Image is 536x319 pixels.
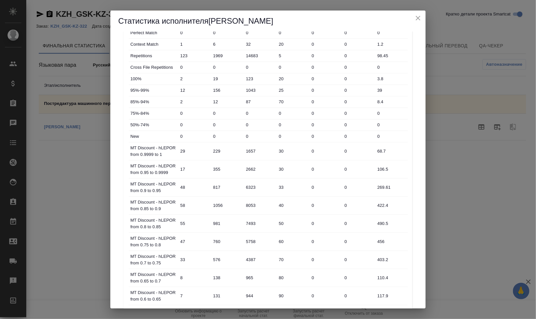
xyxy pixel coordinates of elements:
input: ✎ Введи что-нибудь [277,273,309,282]
input: ✎ Введи что-нибудь [244,97,277,107]
input: ✎ Введи что-нибудь [375,219,408,228]
p: Perfect Match [130,30,176,36]
input: ✎ Введи что-нибудь [277,219,309,228]
input: ✎ Введи что-нибудь [277,146,309,156]
input: ✎ Введи что-нибудь [211,201,244,210]
input: ✎ Введи что-нибудь [277,39,309,49]
input: ✎ Введи что-нибудь [178,86,211,95]
input: ✎ Введи что-нибудь [375,62,408,72]
input: ✎ Введи что-нибудь [277,120,309,130]
input: ✎ Введи что-нибудь [178,39,211,49]
input: ✎ Введи что-нибудь [342,164,375,174]
input: ✎ Введи что-нибудь [277,51,309,61]
input: ✎ Введи что-нибудь [244,62,277,72]
p: MT Discount - hLEPOR from 0.65 to 0.7 [130,271,176,284]
p: MT Discount - hLEPOR from 0.9 to 0.95 [130,181,176,194]
input: ✎ Введи что-нибудь [375,183,408,192]
input: ✎ Введи что-нибудь [211,237,244,246]
input: ✎ Введи что-нибудь [342,39,375,49]
input: ✎ Введи что-нибудь [244,120,277,130]
input: ✎ Введи что-нибудь [375,74,408,84]
input: ✎ Введи что-нибудь [211,86,244,95]
input: ✎ Введи что-нибудь [375,164,408,174]
input: ✎ Введи что-нибудь [244,86,277,95]
input: ✎ Введи что-нибудь [375,291,408,301]
input: ✎ Введи что-нибудь [178,97,211,107]
input: ✎ Введи что-нибудь [277,183,309,192]
input: ✎ Введи что-нибудь [244,201,277,210]
input: ✎ Введи что-нибудь [277,74,309,84]
input: ✎ Введи что-нибудь [342,51,375,61]
p: 95%-99% [130,87,176,94]
input: ✎ Введи что-нибудь [178,132,211,141]
p: MT Discount - hLEPOR from 0.75 to 0.8 [130,235,176,248]
p: New [130,133,176,140]
input: ✎ Введи что-нибудь [309,62,342,72]
input: ✎ Введи что-нибудь [342,219,375,228]
input: ✎ Введи что-нибудь [178,120,211,130]
input: ✎ Введи что-нибудь [244,74,277,84]
input: ✎ Введи что-нибудь [375,132,408,141]
input: ✎ Введи что-нибудь [178,109,211,118]
input: ✎ Введи что-нибудь [211,39,244,49]
input: ✎ Введи что-нибудь [211,28,244,37]
input: ✎ Введи что-нибудь [342,109,375,118]
input: ✎ Введи что-нибудь [375,146,408,156]
input: ✎ Введи что-нибудь [342,237,375,246]
input: ✎ Введи что-нибудь [309,120,342,130]
input: ✎ Введи что-нибудь [342,28,375,37]
input: ✎ Введи что-нибудь [309,291,342,301]
input: ✎ Введи что-нибудь [277,291,309,301]
input: ✎ Введи что-нибудь [309,39,342,49]
input: ✎ Введи что-нибудь [375,39,408,49]
p: Cross File Repetitions [130,64,176,71]
p: 100% [130,76,176,82]
input: ✎ Введи что-нибудь [244,164,277,174]
input: ✎ Введи что-нибудь [309,97,342,107]
input: ✎ Введи что-нибудь [342,120,375,130]
input: ✎ Введи что-нибудь [178,74,211,84]
p: MT Discount - hLEPOR from 0.8 to 0.85 [130,217,176,230]
h5: Статистика исполнителя [PERSON_NAME] [118,16,418,26]
input: ✎ Введи что-нибудь [211,183,244,192]
p: 85%-94% [130,99,176,105]
input: ✎ Введи что-нибудь [375,120,408,130]
input: ✎ Введи что-нибудь [211,62,244,72]
p: Context Match [130,41,176,48]
input: ✎ Введи что-нибудь [309,86,342,95]
input: ✎ Введи что-нибудь [342,201,375,210]
input: ✎ Введи что-нибудь [178,51,211,61]
p: MT Discount - hLEPOR from 0.9999 to 1 [130,145,176,158]
input: ✎ Введи что-нибудь [309,51,342,61]
p: MT Discount - hLEPOR from 0.95 to 0.9999 [130,163,176,176]
input: ✎ Введи что-нибудь [244,255,277,264]
input: ✎ Введи что-нибудь [211,51,244,61]
input: ✎ Введи что-нибудь [309,201,342,210]
input: ✎ Введи что-нибудь [178,183,211,192]
input: ✎ Введи что-нибудь [342,291,375,301]
p: MT Discount - hLEPOR from 0.7 to 0.75 [130,253,176,266]
input: ✎ Введи что-нибудь [277,109,309,118]
input: ✎ Введи что-нибудь [211,109,244,118]
input: ✎ Введи что-нибудь [309,74,342,84]
input: ✎ Введи что-нибудь [342,62,375,72]
input: ✎ Введи что-нибудь [309,219,342,228]
input: ✎ Введи что-нибудь [375,51,408,61]
p: Repetitions [130,53,176,59]
button: close [413,13,423,23]
input: ✎ Введи что-нибудь [309,183,342,192]
input: ✎ Введи что-нибудь [277,255,309,264]
input: ✎ Введи что-нибудь [342,97,375,107]
input: ✎ Введи что-нибудь [342,183,375,192]
input: ✎ Введи что-нибудь [178,62,211,72]
input: ✎ Введи что-нибудь [342,86,375,95]
input: ✎ Введи что-нибудь [178,164,211,174]
input: ✎ Введи что-нибудь [211,219,244,228]
input: ✎ Введи что-нибудь [375,86,408,95]
input: ✎ Введи что-нибудь [277,28,309,37]
input: ✎ Введи что-нибудь [211,120,244,130]
input: ✎ Введи что-нибудь [211,132,244,141]
input: ✎ Введи что-нибудь [211,273,244,282]
input: ✎ Введи что-нибудь [244,146,277,156]
input: ✎ Введи что-нибудь [178,219,211,228]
